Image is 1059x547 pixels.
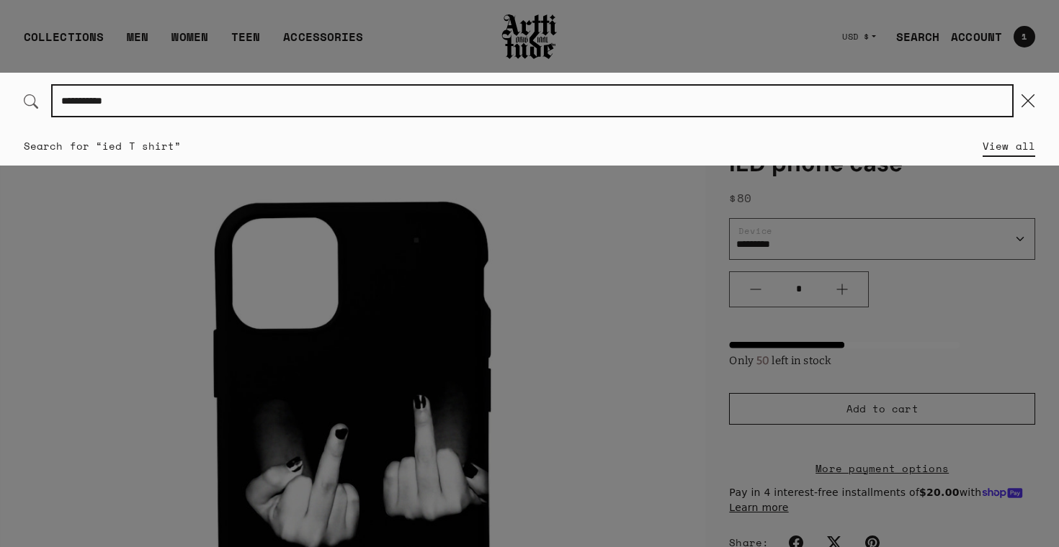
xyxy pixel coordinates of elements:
[1012,85,1044,117] button: Close
[983,130,1035,162] a: View all
[53,86,1012,116] input: Search...
[983,139,1035,153] span: View all
[24,138,181,153] span: Search for “ied T shirt”
[24,139,181,153] a: Search for “ied T shirt”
